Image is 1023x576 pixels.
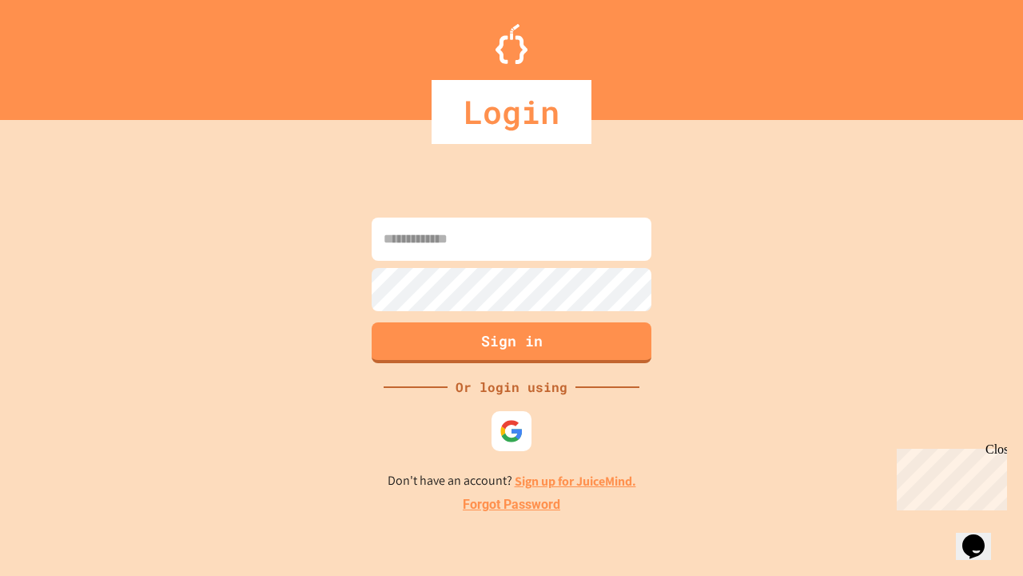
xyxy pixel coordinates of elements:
div: Login [432,80,591,144]
div: Or login using [448,378,575,397]
img: Logo.svg [496,24,527,64]
p: Don't have an account? [388,471,636,491]
div: Chat with us now!Close [6,6,110,102]
iframe: chat widget [890,442,1007,510]
img: google-icon.svg [500,419,523,443]
button: Sign in [372,322,651,363]
a: Forgot Password [463,495,560,514]
a: Sign up for JuiceMind. [515,473,636,490]
iframe: chat widget [956,512,1007,560]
